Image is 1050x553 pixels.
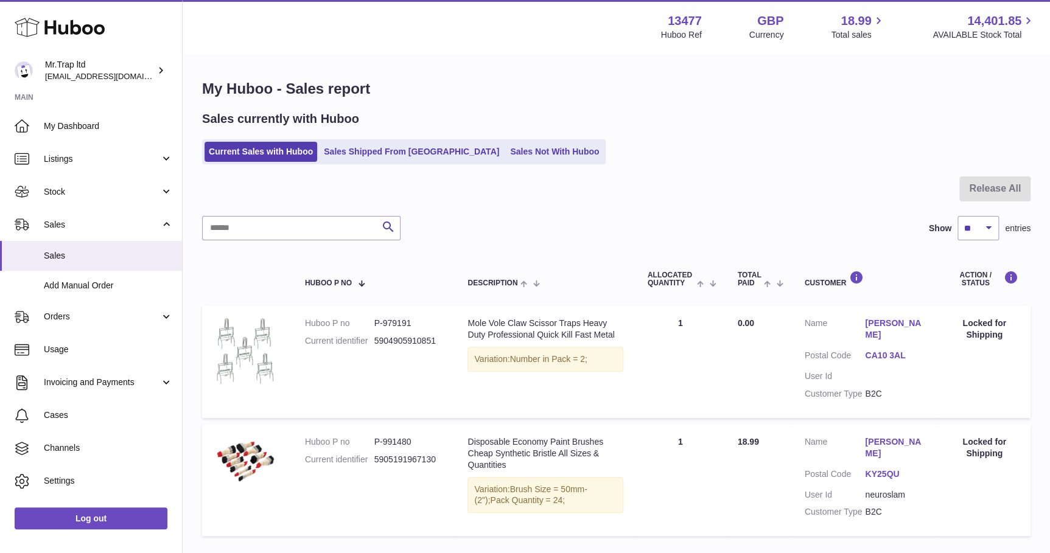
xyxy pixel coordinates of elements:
[805,506,866,518] dt: Customer Type
[15,61,33,80] img: office@grabacz.eu
[738,271,761,287] span: Total paid
[214,436,275,485] img: $_57.JPG
[950,436,1018,459] div: Locked for Shipping
[865,436,926,459] a: [PERSON_NAME]
[467,318,623,341] div: Mole Vole Claw Scissor Traps Heavy Duty Professional Quick Kill Fast Metal
[738,318,754,328] span: 0.00
[831,13,885,41] a: 18.99 Total sales
[374,318,444,329] dd: P-979191
[474,484,587,506] span: Brush Size = 50mm-(2");
[44,153,160,165] span: Listings
[44,344,173,355] span: Usage
[44,280,173,291] span: Add Manual Order
[865,506,926,518] dd: B2C
[214,318,275,385] img: $_57.JPG
[467,347,623,372] div: Variation:
[467,436,623,471] div: Disposable Economy Paint Brushes Cheap Synthetic Bristle All Sizes & Quantities
[45,71,179,81] span: [EMAIL_ADDRESS][DOMAIN_NAME]
[967,13,1021,29] span: 14,401.85
[44,186,160,198] span: Stock
[44,219,160,231] span: Sales
[805,271,926,287] div: Customer
[865,489,926,501] dd: neuroslam
[757,13,783,29] strong: GBP
[805,388,866,400] dt: Customer Type
[648,271,695,287] span: ALLOCATED Quantity
[805,436,866,462] dt: Name
[738,437,759,447] span: 18.99
[635,305,726,417] td: 1
[202,111,359,127] h2: Sales currently with Huboo
[865,318,926,341] a: [PERSON_NAME]
[933,29,1035,41] span: AVAILABLE Stock Total
[668,13,702,29] strong: 13477
[374,436,444,448] dd: P-991480
[805,489,866,501] dt: User Id
[805,350,866,364] dt: Postal Code
[44,120,173,132] span: My Dashboard
[320,142,503,162] a: Sales Shipped From [GEOGRAPHIC_DATA]
[506,142,603,162] a: Sales Not With Huboo
[467,477,623,513] div: Variation:
[841,13,871,29] span: 18.99
[950,271,1018,287] div: Action / Status
[933,13,1035,41] a: 14,401.85 AVAILABLE Stock Total
[865,350,926,361] a: CA10 3AL
[805,370,866,382] dt: User Id
[305,436,374,448] dt: Huboo P no
[44,409,173,421] span: Cases
[374,335,444,347] dd: 5904905910851
[950,318,1018,341] div: Locked for Shipping
[509,354,587,364] span: Number in Pack = 2;
[805,318,866,344] dt: Name
[45,59,155,82] div: Mr.Trap ltd
[305,454,374,465] dt: Current identifier
[490,495,565,505] span: Pack Quantity = 24;
[305,279,352,287] span: Huboo P no
[831,29,885,41] span: Total sales
[44,475,173,487] span: Settings
[44,377,160,388] span: Invoicing and Payments
[467,279,517,287] span: Description
[44,250,173,262] span: Sales
[202,79,1031,99] h1: My Huboo - Sales report
[661,29,702,41] div: Huboo Ref
[44,442,173,454] span: Channels
[305,335,374,347] dt: Current identifier
[1005,223,1031,234] span: entries
[635,424,726,536] td: 1
[929,223,951,234] label: Show
[865,468,926,480] a: KY25QU
[305,318,374,329] dt: Huboo P no
[374,454,444,465] dd: 5905191967130
[805,468,866,483] dt: Postal Code
[15,507,167,529] a: Log out
[205,142,317,162] a: Current Sales with Huboo
[865,388,926,400] dd: B2C
[44,311,160,322] span: Orders
[749,29,784,41] div: Currency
